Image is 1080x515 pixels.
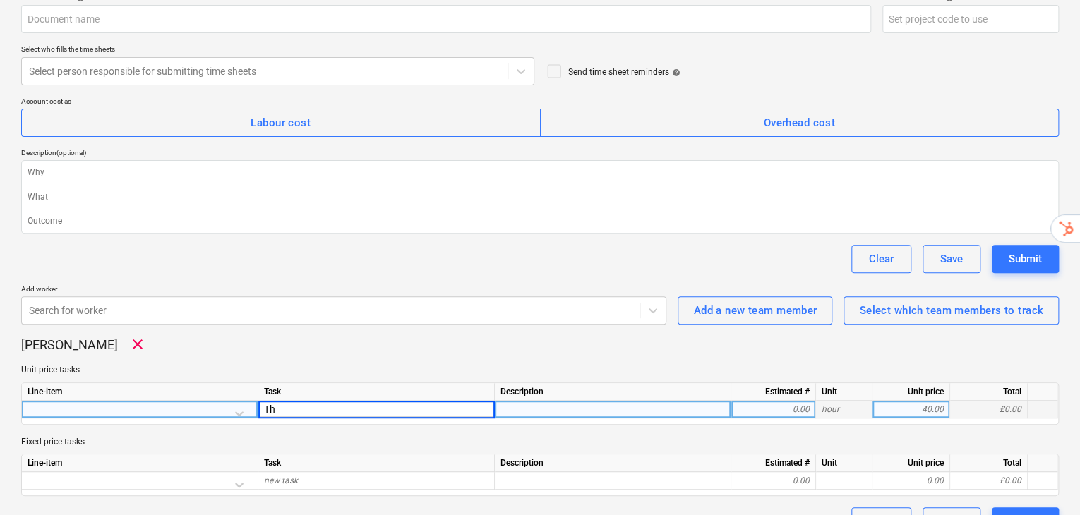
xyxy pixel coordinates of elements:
input: Document name [21,5,871,33]
div: Save [940,250,963,268]
div: 0.00 [737,401,810,418]
div: £0.00 [950,472,1028,490]
div: 0.00 [878,472,944,490]
button: Add a new team member [678,296,832,325]
div: Select who fills the time sheets [21,44,534,54]
div: Unit price [872,383,950,401]
input: Set project code to use [882,5,1059,33]
p: Add worker [21,284,666,296]
button: Save [923,245,980,273]
button: Submit [992,245,1059,273]
button: Overhead cost [540,109,1060,137]
div: Total [950,454,1028,472]
div: Unit price [872,454,950,472]
p: Unit price tasks [21,364,1059,376]
button: Select which team members to track [844,296,1059,325]
div: Description (optional) [21,148,1059,157]
p: Fixed price tasks [21,436,1059,448]
span: Remove worker [129,336,146,353]
div: Overhead cost [763,114,835,132]
div: Description [495,383,731,401]
div: Clear [869,250,894,268]
div: Task [258,383,495,401]
button: Labour cost [21,109,541,137]
div: hour [816,401,872,418]
div: Select which team members to track [859,301,1043,320]
div: Labour cost [251,114,311,132]
div: Description [495,454,731,472]
div: Estimated # [731,383,816,401]
div: £0.00 [950,401,1028,418]
div: Unit [816,383,872,401]
div: Total [950,383,1028,401]
div: Account cost as [21,97,1059,106]
div: Line-item [22,454,258,472]
div: Line-item [22,383,258,401]
span: help [669,68,680,77]
div: 40.00 [878,401,944,418]
div: Task [258,454,495,472]
div: Submit [1009,250,1042,268]
div: 0.00 [737,472,810,490]
div: Send time sheet reminders [568,66,680,78]
div: Estimated # [731,454,816,472]
div: Add a new team member [693,301,817,320]
p: [PERSON_NAME] [21,337,118,353]
div: Unit [816,454,872,472]
span: new task [264,475,298,485]
button: Clear [851,245,911,273]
